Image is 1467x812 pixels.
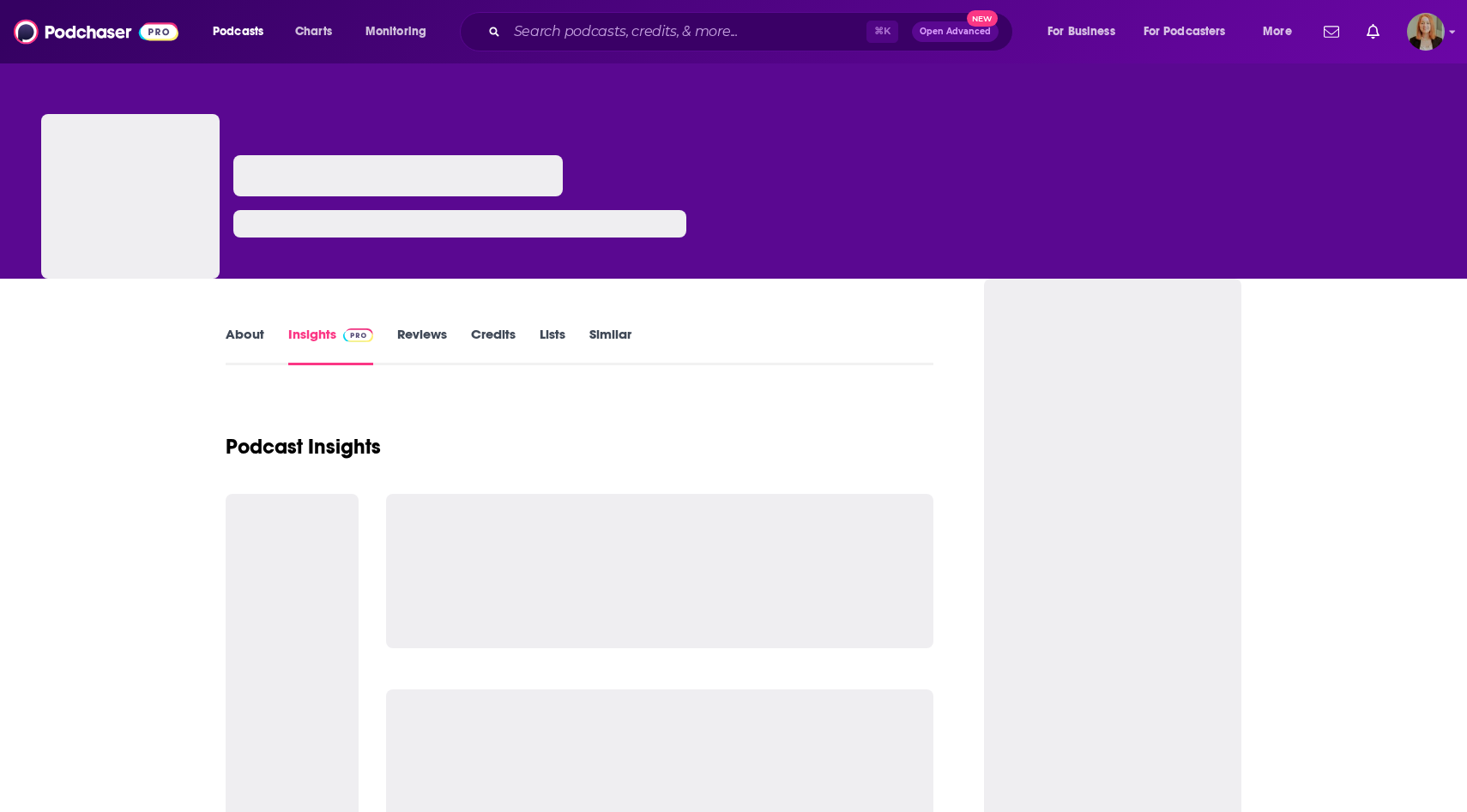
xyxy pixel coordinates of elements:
button: open menu [353,18,449,45]
button: open menu [1035,18,1137,45]
a: Show notifications dropdown [1360,17,1386,46]
span: More [1263,20,1292,44]
button: open menu [1132,18,1251,45]
button: Open AdvancedNew [912,21,999,42]
a: About [226,326,264,365]
span: Podcasts [213,20,263,44]
div: Search podcasts, credits, & more... [476,12,1029,51]
a: Credits [471,326,516,365]
a: Lists [540,326,565,365]
span: New [967,10,998,27]
h1: Podcast Insights [226,434,381,460]
a: Charts [284,18,342,45]
a: Reviews [397,326,447,365]
span: For Business [1047,20,1115,44]
input: Search podcasts, credits, & more... [507,18,866,45]
span: Logged in as emckenzie [1407,13,1445,51]
span: Monitoring [365,20,426,44]
button: Show profile menu [1407,13,1445,51]
img: Podchaser Pro [343,328,373,342]
a: InsightsPodchaser Pro [288,326,373,365]
span: Charts [295,20,332,44]
a: Similar [589,326,631,365]
span: Open Advanced [920,27,991,36]
a: Show notifications dropdown [1317,17,1346,46]
span: ⌘ K [866,21,898,43]
button: open menu [201,18,286,45]
button: open menu [1251,18,1313,45]
span: For Podcasters [1144,20,1226,44]
img: User Profile [1407,13,1445,51]
img: Podchaser - Follow, Share and Rate Podcasts [14,15,178,48]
